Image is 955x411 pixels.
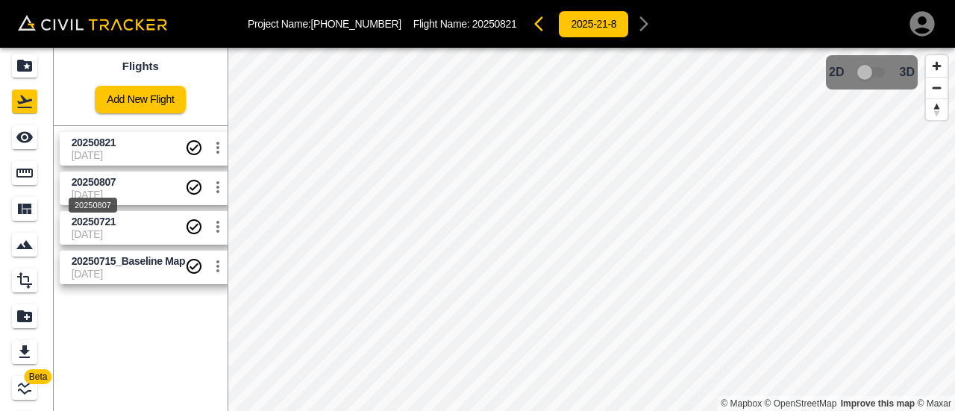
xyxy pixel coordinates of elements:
span: 3D [900,66,915,79]
button: Zoom out [926,77,948,98]
a: Map feedback [841,398,915,409]
a: Mapbox [721,398,762,409]
span: 20250821 [472,18,517,30]
a: OpenStreetMap [765,398,837,409]
span: 3D model not uploaded yet [851,58,894,87]
button: Reset bearing to north [926,98,948,120]
p: Project Name: [PHONE_NUMBER] [248,18,401,30]
img: Civil Tracker [18,15,167,31]
div: 20250807 [69,198,117,213]
span: 2D [829,66,844,79]
p: Flight Name: [413,18,517,30]
canvas: Map [228,48,955,411]
button: Zoom in [926,55,948,77]
a: Maxar [917,398,951,409]
button: 2025-21-8 [558,10,629,38]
